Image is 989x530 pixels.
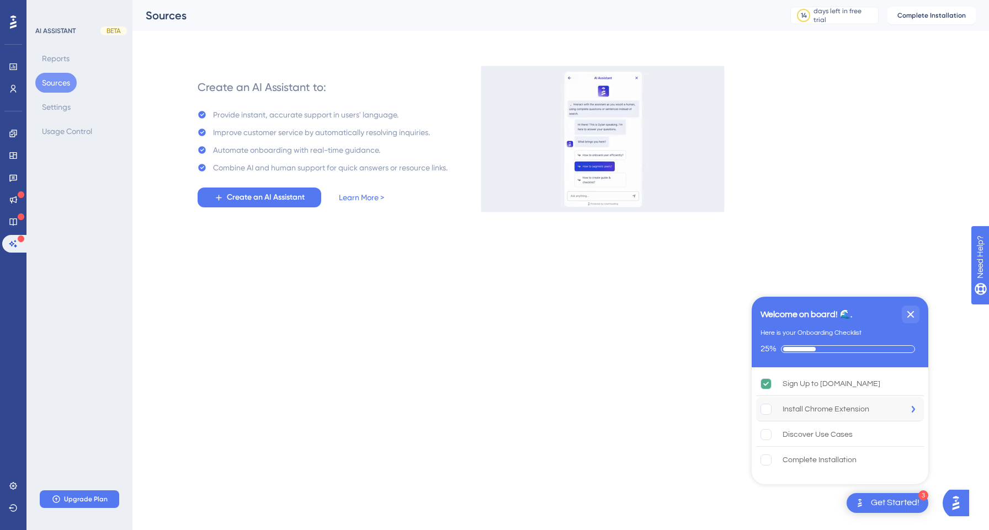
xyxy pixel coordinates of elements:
[943,486,976,520] iframe: UserGuiding AI Assistant Launcher
[35,73,77,93] button: Sources
[213,143,380,157] div: Automate onboarding with real-time guidance.
[227,191,305,204] span: Create an AI Assistant
[26,3,69,16] span: Need Help?
[887,7,976,24] button: Complete Installation
[783,377,880,390] div: Sign Up to [DOMAIN_NAME]
[783,453,857,467] div: Complete Installation
[761,344,919,354] div: Checklist progress: 25%
[35,121,99,141] button: Usage Control
[752,367,928,481] div: Checklist items
[752,297,928,484] div: Checklist Container
[339,191,384,204] a: Learn More >
[897,11,966,20] span: Complete Installation
[783,403,869,416] div: Install Chrome Extension
[35,97,77,117] button: Settings
[64,495,108,504] span: Upgrade Plan
[481,66,725,212] img: 536038c8a6906fa413afa21d633a6c1c.gif
[918,490,928,500] div: 3
[198,79,326,95] div: Create an AI Assistant to:
[761,308,852,321] div: Welcome on board! 🌊.
[756,448,924,472] div: Complete Installation is incomplete.
[40,490,119,508] button: Upgrade Plan
[756,397,924,421] div: Install Chrome Extension is incomplete.
[213,108,398,121] div: Provide instant, accurate support in users' language.
[847,493,928,513] div: Open Get Started! checklist, remaining modules: 3
[146,8,763,23] div: Sources
[213,126,430,139] div: Improve customer service by automatically resolving inquiries.
[783,428,853,441] div: Discover Use Cases
[756,422,924,447] div: Discover Use Cases is incomplete.
[853,496,866,510] img: launcher-image-alternative-text
[761,344,777,354] div: 25%
[801,11,807,20] div: 14
[35,49,76,68] button: Reports
[871,497,919,509] div: Get Started!
[902,306,919,323] div: Close Checklist
[813,7,875,24] div: days left in free trial
[198,188,321,207] button: Create an AI Assistant
[213,161,448,174] div: Combine AI and human support for quick answers or resource links.
[761,328,862,339] div: Here is your Onboarding Checklist
[756,372,924,396] div: Sign Up to UserGuiding.com is complete.
[35,26,76,35] div: AI ASSISTANT
[100,26,127,35] div: BETA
